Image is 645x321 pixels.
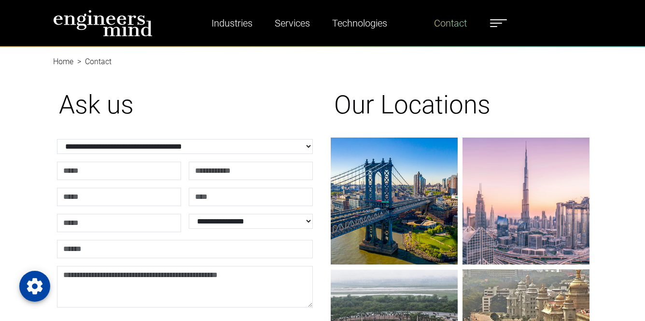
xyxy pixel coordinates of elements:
h1: Ask us [59,90,311,121]
a: Home [53,57,73,66]
li: Contact [73,56,112,68]
a: Technologies [328,12,391,34]
a: Contact [430,12,471,34]
img: logo [53,10,153,37]
h1: Our Locations [334,90,586,121]
img: gif [331,138,458,265]
nav: breadcrumb [53,46,592,58]
img: gif [463,138,589,265]
a: Services [271,12,314,34]
a: Industries [208,12,256,34]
